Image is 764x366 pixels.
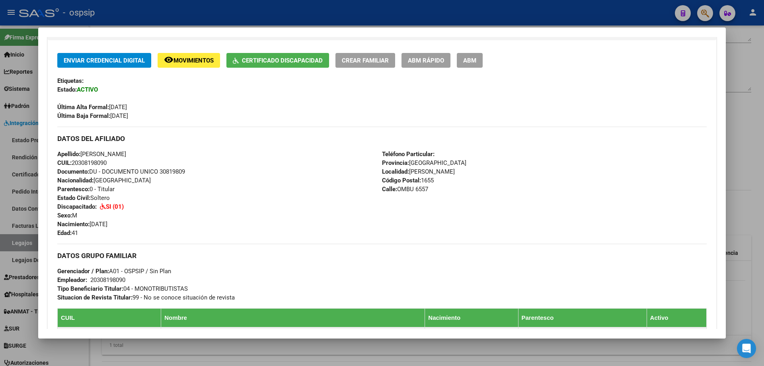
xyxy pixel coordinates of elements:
strong: Empleador: [57,276,87,284]
strong: Apellido: [57,151,80,158]
span: [GEOGRAPHIC_DATA] [57,177,151,184]
th: Nombre [161,309,425,327]
strong: ACTIVO [77,86,98,93]
strong: Última Baja Formal: [57,112,110,119]
td: [DATE] [425,327,518,343]
mat-icon: remove_red_eye [164,55,173,65]
span: Soltero [57,194,110,202]
strong: Nacionalidad: [57,177,94,184]
div: 20308198090 [90,276,125,284]
th: CUIL [58,309,161,327]
strong: CUIL: [57,159,72,166]
span: Certificado Discapacidad [242,57,323,64]
strong: Provincia: [382,159,409,166]
button: ABM Rápido [401,53,450,68]
span: 41 [57,229,78,237]
button: Certificado Discapacidad [226,53,329,68]
td: 3 - Hijo < 21 años [518,327,647,343]
strong: Teléfono Particular: [382,151,435,158]
span: [DATE] [57,221,107,228]
td: [PERSON_NAME] - [PERSON_NAME] [161,327,425,343]
span: [PERSON_NAME] [57,151,126,158]
th: Activo [647,309,706,327]
strong: Discapacitado: [57,203,97,210]
span: A01 - OSPSIP / Sin Plan [57,268,171,275]
span: ABM [463,57,476,64]
h3: DATOS DEL AFILIADO [57,134,707,143]
span: 99 - No se conoce situación de revista [57,294,235,301]
span: OMBU 6557 [382,186,428,193]
strong: Última Alta Formal: [57,104,109,111]
strong: Etiquetas: [57,77,84,84]
strong: Parentesco: [57,186,90,193]
button: Enviar Credencial Digital [57,53,151,68]
span: DU - DOCUMENTO UNICO 30819809 [57,168,185,175]
span: 04 - MONOTRIBUTISTAS [57,285,188,292]
strong: Situacion de Revista Titular: [57,294,133,301]
strong: Documento: [57,168,89,175]
span: 1655 [382,177,434,184]
span: M [57,212,77,219]
h3: DATOS GRUPO FAMILIAR [57,251,707,260]
span: ABM Rápido [408,57,444,64]
div: Open Intercom Messenger [737,339,756,358]
span: 0 - Titular [57,186,115,193]
strong: Localidad: [382,168,409,175]
strong: Tipo Beneficiario Titular: [57,285,123,292]
button: Crear Familiar [335,53,395,68]
strong: Código Postal: [382,177,421,184]
strong: Estado Civil: [57,194,90,202]
span: Movimientos [173,57,214,64]
span: Crear Familiar [342,57,389,64]
strong: Gerenciador / Plan: [57,268,109,275]
span: [PERSON_NAME] [382,168,455,175]
th: Parentesco [518,309,647,327]
strong: SI (01) [106,203,124,210]
span: 20308198090 [57,159,107,166]
button: ABM [457,53,483,68]
th: Nacimiento [425,309,518,327]
span: Enviar Credencial Digital [64,57,145,64]
span: [GEOGRAPHIC_DATA] [382,159,466,166]
strong: Edad: [57,229,72,237]
span: [DATE] [57,112,128,119]
strong: Calle: [382,186,397,193]
strong: Nacimiento: [57,221,90,228]
button: Movimientos [158,53,220,68]
strong: Estado: [57,86,77,93]
span: [DATE] [57,104,127,111]
strong: Sexo: [57,212,72,219]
